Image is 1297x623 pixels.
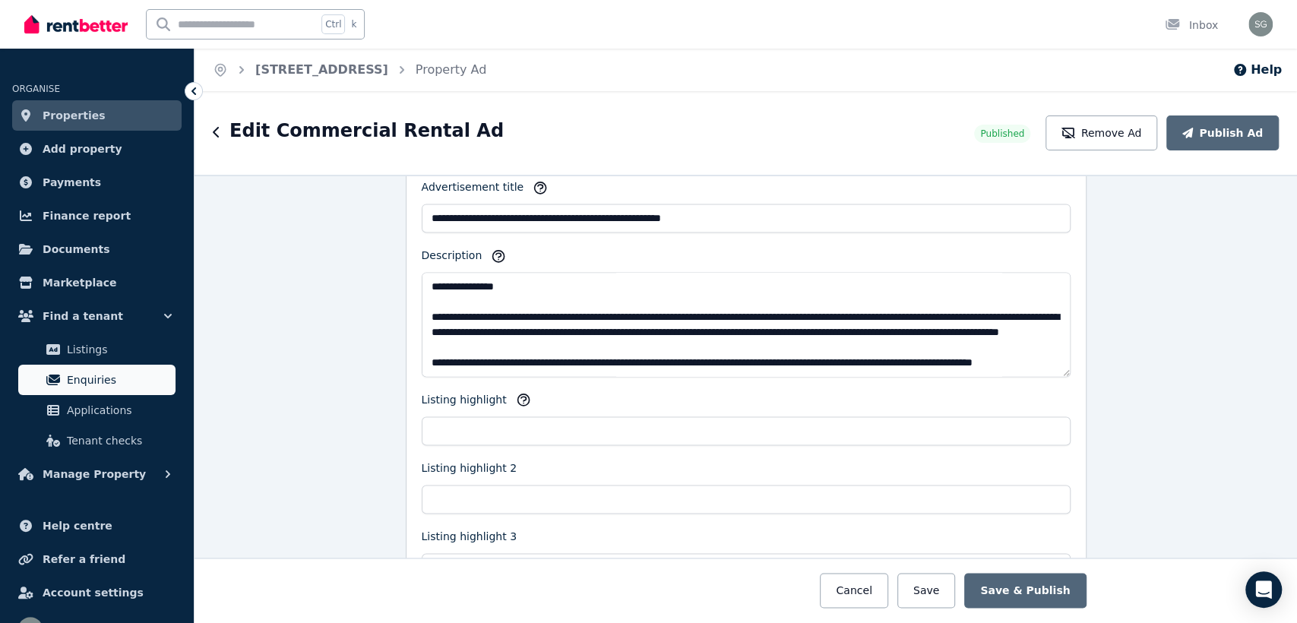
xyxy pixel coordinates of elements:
span: Payments [43,173,101,191]
h1: Edit Commercial Rental Ad [229,119,504,143]
span: Account settings [43,583,144,602]
span: Enquiries [67,371,169,389]
span: Finance report [43,207,131,225]
span: Find a tenant [43,307,123,325]
a: Account settings [12,577,182,608]
label: Listing highlight 2 [422,460,517,482]
div: Open Intercom Messenger [1245,571,1282,608]
label: Advertisement title [422,179,524,201]
button: Save [897,573,955,608]
a: Add property [12,134,182,164]
button: Help [1232,61,1282,79]
button: Cancel [820,573,887,608]
a: Listings [18,334,176,365]
span: Tenant checks [67,432,169,450]
a: Property Ad [416,62,487,77]
a: Finance report [12,201,182,231]
a: Help centre [12,511,182,541]
span: Documents [43,240,110,258]
button: Remove Ad [1046,115,1157,150]
label: Description [422,248,482,269]
span: Properties [43,106,106,125]
a: Payments [12,167,182,198]
img: Sydney Gale [1248,12,1273,36]
div: Inbox [1165,17,1218,33]
button: Save & Publish [964,573,1086,608]
span: Ctrl [321,14,345,34]
a: Enquiries [18,365,176,395]
label: Listing highlight [422,392,507,413]
span: k [351,18,356,30]
span: Published [980,128,1024,140]
a: Tenant checks [18,425,176,456]
label: Listing highlight 3 [422,529,517,550]
button: Manage Property [12,459,182,489]
button: Publish Ad [1166,115,1279,150]
span: Marketplace [43,274,116,292]
a: Properties [12,100,182,131]
button: Find a tenant [12,301,182,331]
a: Documents [12,234,182,264]
a: Marketplace [12,267,182,298]
a: [STREET_ADDRESS] [255,62,388,77]
span: Listings [67,340,169,359]
a: Applications [18,395,176,425]
span: Applications [67,401,169,419]
span: Help centre [43,517,112,535]
a: Refer a friend [12,544,182,574]
nav: Breadcrumb [195,49,505,91]
span: Add property [43,140,122,158]
img: RentBetter [24,13,128,36]
span: ORGANISE [12,84,60,94]
span: Manage Property [43,465,146,483]
span: Refer a friend [43,550,125,568]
